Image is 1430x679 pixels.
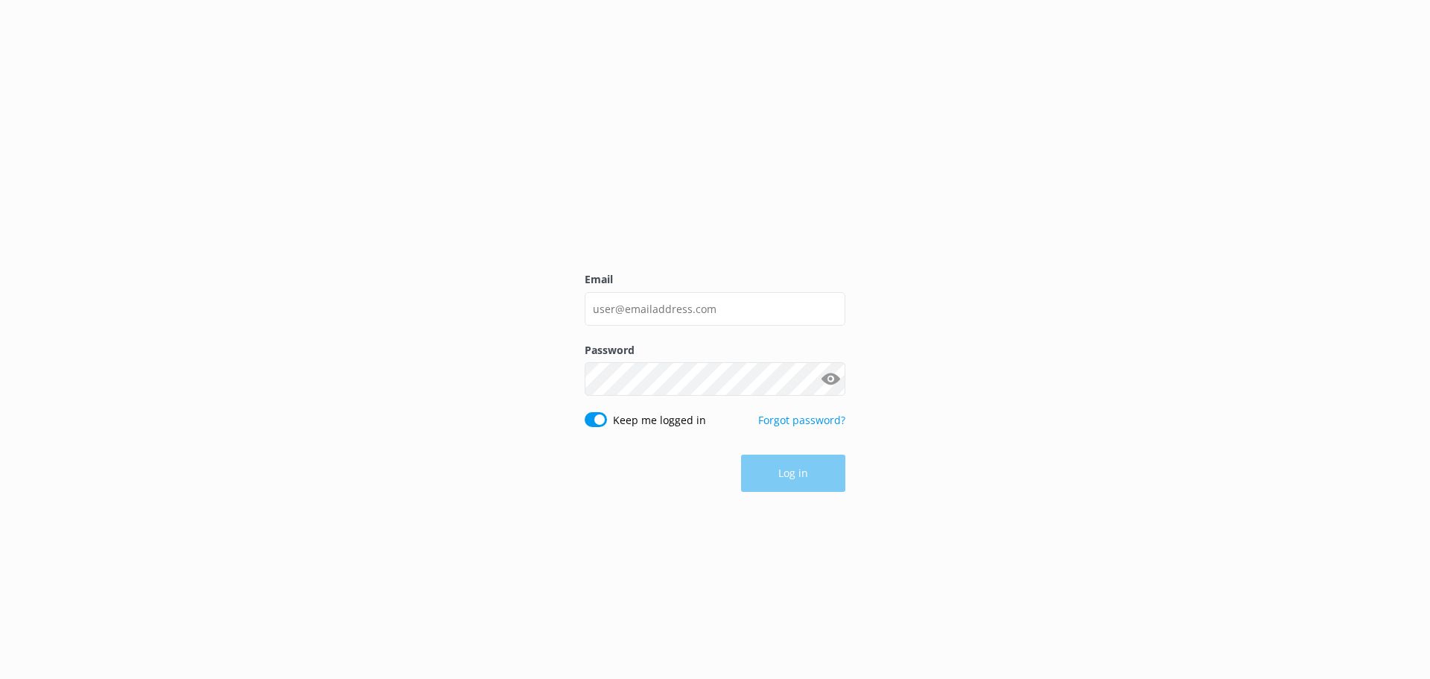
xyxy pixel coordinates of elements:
a: Forgot password? [758,413,845,427]
input: user@emailaddress.com [585,292,845,326]
label: Password [585,342,845,359]
button: Show password [816,364,845,394]
label: Email [585,271,845,288]
label: Keep me logged in [613,412,706,429]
